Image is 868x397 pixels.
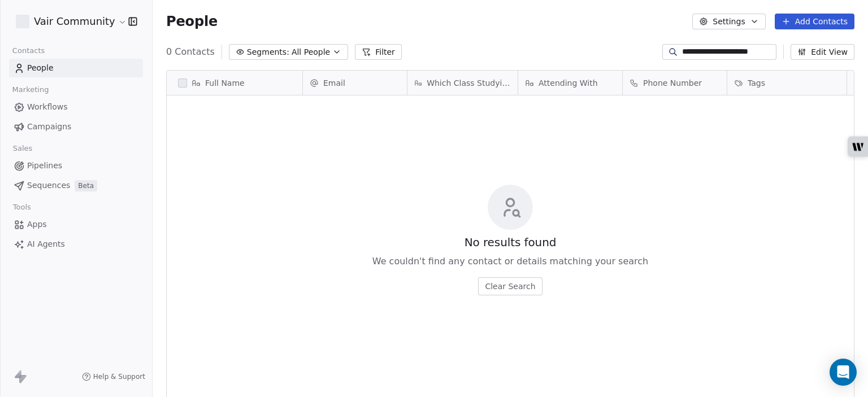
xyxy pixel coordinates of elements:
[7,81,54,98] span: Marketing
[372,255,648,268] span: We couldn't find any contact or details matching your search
[75,180,97,191] span: Beta
[14,12,120,31] button: Vair Community
[727,71,847,95] div: Tags
[292,46,330,58] span: All People
[465,234,557,250] span: No results found
[9,235,143,254] a: AI Agents
[427,77,511,89] span: Which Class Studying in
[478,277,542,295] button: Clear Search
[27,180,70,191] span: Sequences
[205,77,245,89] span: Full Name
[9,98,143,116] a: Workflows
[27,160,62,172] span: Pipelines
[8,199,36,216] span: Tools
[27,62,54,74] span: People
[7,42,50,59] span: Contacts
[9,176,143,195] a: SequencesBeta
[82,372,145,381] a: Help & Support
[539,77,598,89] span: Attending With
[355,44,402,60] button: Filter
[775,14,854,29] button: Add Contacts
[247,46,289,58] span: Segments:
[167,95,303,393] div: grid
[791,44,854,60] button: Edit View
[166,45,215,59] span: 0 Contacts
[830,359,857,386] div: Open Intercom Messenger
[93,372,145,381] span: Help & Support
[27,238,65,250] span: AI Agents
[8,140,37,157] span: Sales
[692,14,765,29] button: Settings
[27,101,68,113] span: Workflows
[518,71,622,95] div: Attending With
[34,14,115,29] span: Vair Community
[303,71,407,95] div: Email
[167,71,302,95] div: Full Name
[9,215,143,234] a: Apps
[166,13,218,30] span: People
[643,77,702,89] span: Phone Number
[9,59,143,77] a: People
[9,117,143,136] a: Campaigns
[9,156,143,175] a: Pipelines
[323,77,345,89] span: Email
[27,121,71,133] span: Campaigns
[748,77,765,89] span: Tags
[27,219,47,230] span: Apps
[407,71,518,95] div: Which Class Studying in
[623,71,727,95] div: Phone Number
